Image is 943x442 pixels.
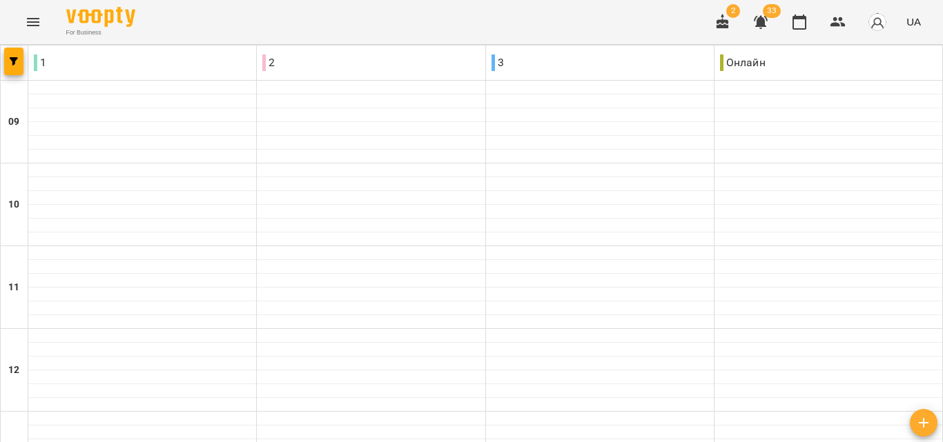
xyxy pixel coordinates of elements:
[66,28,135,37] span: For Business
[868,12,887,32] img: avatar_s.png
[8,280,19,295] h6: 11
[763,4,781,18] span: 33
[66,7,135,27] img: Voopty Logo
[34,54,46,71] p: 1
[8,114,19,130] h6: 09
[910,409,937,436] button: Створити урок
[8,197,19,212] h6: 10
[726,4,740,18] span: 2
[17,6,50,39] button: Menu
[262,54,275,71] p: 2
[906,14,921,29] span: UA
[901,9,926,34] button: UA
[492,54,504,71] p: 3
[720,54,766,71] p: Онлайн
[8,363,19,378] h6: 12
